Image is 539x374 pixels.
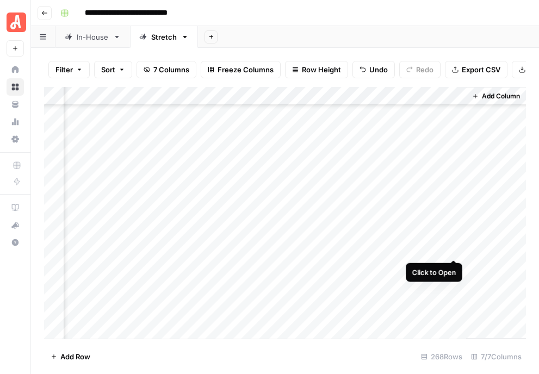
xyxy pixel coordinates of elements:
button: Freeze Columns [201,61,281,78]
div: Click to Open [412,267,456,277]
span: Undo [369,64,388,75]
a: AirOps Academy [7,199,24,216]
span: Row Height [302,64,341,75]
span: Redo [416,64,433,75]
div: In-House [77,32,109,42]
button: Help + Support [7,234,24,251]
span: Sort [101,64,115,75]
a: Browse [7,78,24,96]
a: Your Data [7,96,24,113]
button: Export CSV [445,61,507,78]
a: Home [7,61,24,78]
span: Add Row [60,351,90,362]
img: Angi Logo [7,13,26,32]
button: 7 Columns [137,61,196,78]
button: Workspace: Angi [7,9,24,36]
button: Row Height [285,61,348,78]
button: What's new? [7,216,24,234]
div: Stretch [151,32,177,42]
a: Stretch [130,26,198,48]
a: Usage [7,113,24,130]
button: Filter [48,61,90,78]
button: Redo [399,61,441,78]
div: What's new? [7,217,23,233]
span: Freeze Columns [218,64,274,75]
a: Settings [7,130,24,148]
div: 268 Rows [417,348,467,365]
button: Add Row [44,348,97,365]
span: Add Column [482,91,520,101]
button: Undo [352,61,395,78]
div: 7/7 Columns [467,348,526,365]
a: In-House [55,26,130,48]
button: Add Column [468,89,524,103]
span: Filter [55,64,73,75]
button: Sort [94,61,132,78]
span: 7 Columns [153,64,189,75]
span: Export CSV [462,64,500,75]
